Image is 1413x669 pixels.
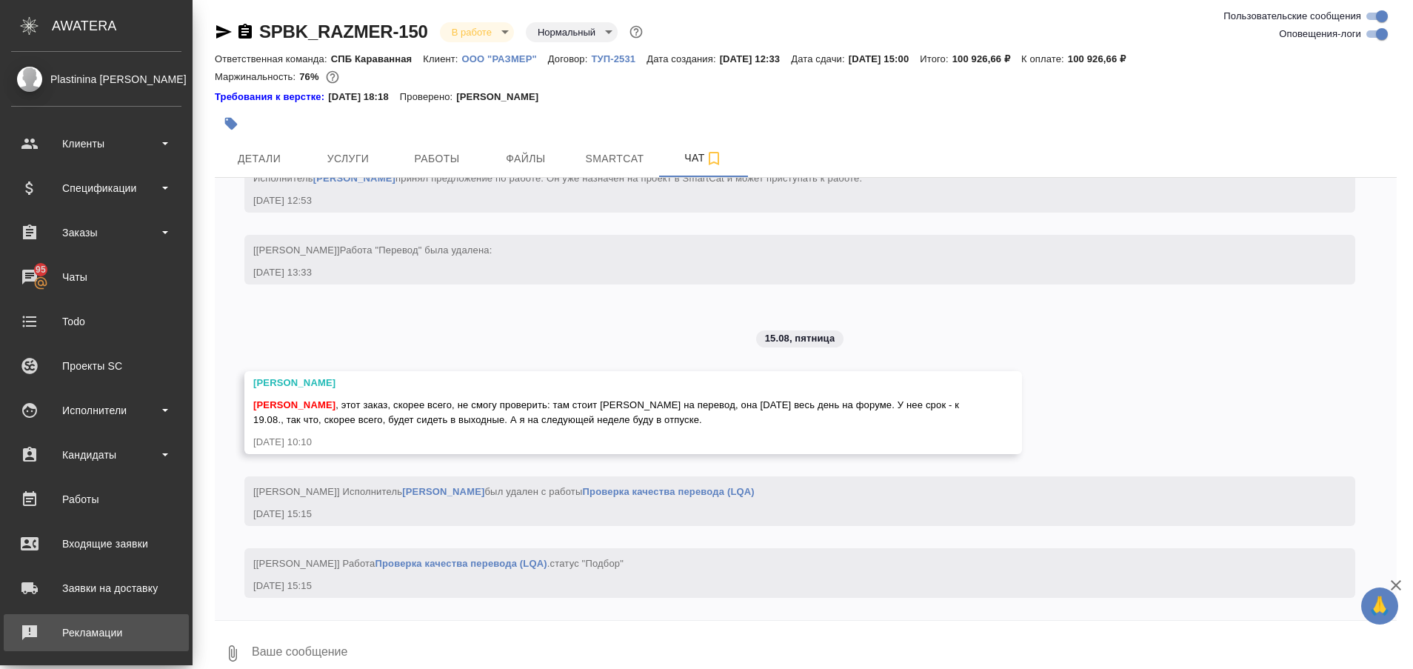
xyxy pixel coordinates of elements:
[11,399,181,422] div: Исполнители
[215,90,328,104] a: Требования к верстке:
[253,486,755,497] span: [[PERSON_NAME]] Исполнитель был удален с работы
[253,244,492,256] span: [[PERSON_NAME]]
[253,558,624,569] span: [[PERSON_NAME]] Работа .
[400,90,457,104] p: Проверено:
[11,533,181,555] div: Входящие заявки
[720,53,792,64] p: [DATE] 12:33
[375,558,547,569] a: Проверка качества перевода (LQA)
[11,355,181,377] div: Проекты SC
[462,53,548,64] p: ООО "РАЗМЕР"
[548,53,592,64] p: Договор:
[849,53,921,64] p: [DATE] 15:00
[456,90,549,104] p: [PERSON_NAME]
[402,486,484,497] a: [PERSON_NAME]
[215,90,328,104] div: Нажми, чтобы открыть папку с инструкцией
[259,21,428,41] a: SPBK_RAZMER-150
[11,577,181,599] div: Заявки на доставку
[1068,53,1137,64] p: 100 926,66 ₽
[1279,27,1361,41] span: Оповещения-логи
[920,53,952,64] p: Итого:
[253,507,1303,522] div: [DATE] 15:15
[765,331,835,346] p: 15.08, пятница
[550,558,624,569] span: статус "Подбор"
[4,303,189,340] a: Todo
[215,53,331,64] p: Ответственная команда:
[253,435,970,450] div: [DATE] 10:10
[591,53,647,64] p: ТУП-2531
[299,71,322,82] p: 76%
[215,71,299,82] p: Маржинальность:
[11,310,181,333] div: Todo
[253,265,1303,280] div: [DATE] 13:33
[668,149,739,167] span: Чат
[4,525,189,562] a: Входящие заявки
[11,266,181,288] div: Чаты
[224,150,295,168] span: Детали
[11,71,181,87] div: Plastinina [PERSON_NAME]
[490,150,561,168] span: Файлы
[1021,53,1068,64] p: К оплате:
[526,22,618,42] div: В работе
[340,244,492,256] span: Работа "Перевод" была удалена:
[4,347,189,385] a: Проекты SC
[253,579,1303,593] div: [DATE] 15:15
[423,53,461,64] p: Клиент:
[236,23,254,41] button: Скопировать ссылку
[583,486,755,497] a: Проверка качества перевода (LQA)
[462,52,548,64] a: ООО "РАЗМЕР"
[11,622,181,644] div: Рекламации
[253,376,970,390] div: [PERSON_NAME]
[4,570,189,607] a: Заявки на доставку
[331,53,424,64] p: СПБ Караванная
[313,173,395,184] a: [PERSON_NAME]
[1361,588,1398,625] button: 🙏
[11,222,181,244] div: Заказы
[627,22,646,41] button: Доп статусы указывают на важность/срочность заказа
[447,26,496,39] button: В работе
[401,150,472,168] span: Работы
[791,53,848,64] p: Дата сдачи:
[952,53,1021,64] p: 100 926,66 ₽
[11,133,181,155] div: Клиенты
[4,614,189,651] a: Рекламации
[705,150,723,167] svg: Подписаться
[11,488,181,510] div: Работы
[647,53,719,64] p: Дата создания:
[579,150,650,168] span: Smartcat
[533,26,600,39] button: Нормальный
[591,52,647,64] a: ТУП-2531
[11,444,181,466] div: Кандидаты
[253,173,862,184] span: Исполнитель принял предложение по работе . Он уже назначен на проект в SmartCat и может приступат...
[215,107,247,140] button: Добавить тэг
[215,23,233,41] button: Скопировать ссылку для ЯМессенджера
[1367,590,1392,622] span: 🙏
[4,259,189,296] a: 95Чаты
[52,11,193,41] div: AWATERA
[253,399,962,425] span: , этот заказ, скорее всего, не смогу проверить: там стоит [PERSON_NAME] на перевод, она [DATE] ве...
[11,177,181,199] div: Спецификации
[4,481,189,518] a: Работы
[253,193,1303,208] div: [DATE] 12:53
[27,262,55,277] span: 95
[1223,9,1361,24] span: Пользовательские сообщения
[440,22,514,42] div: В работе
[313,150,384,168] span: Услуги
[323,67,342,87] button: 20563.88 RUB;
[328,90,400,104] p: [DATE] 18:18
[253,399,335,410] span: [PERSON_NAME]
